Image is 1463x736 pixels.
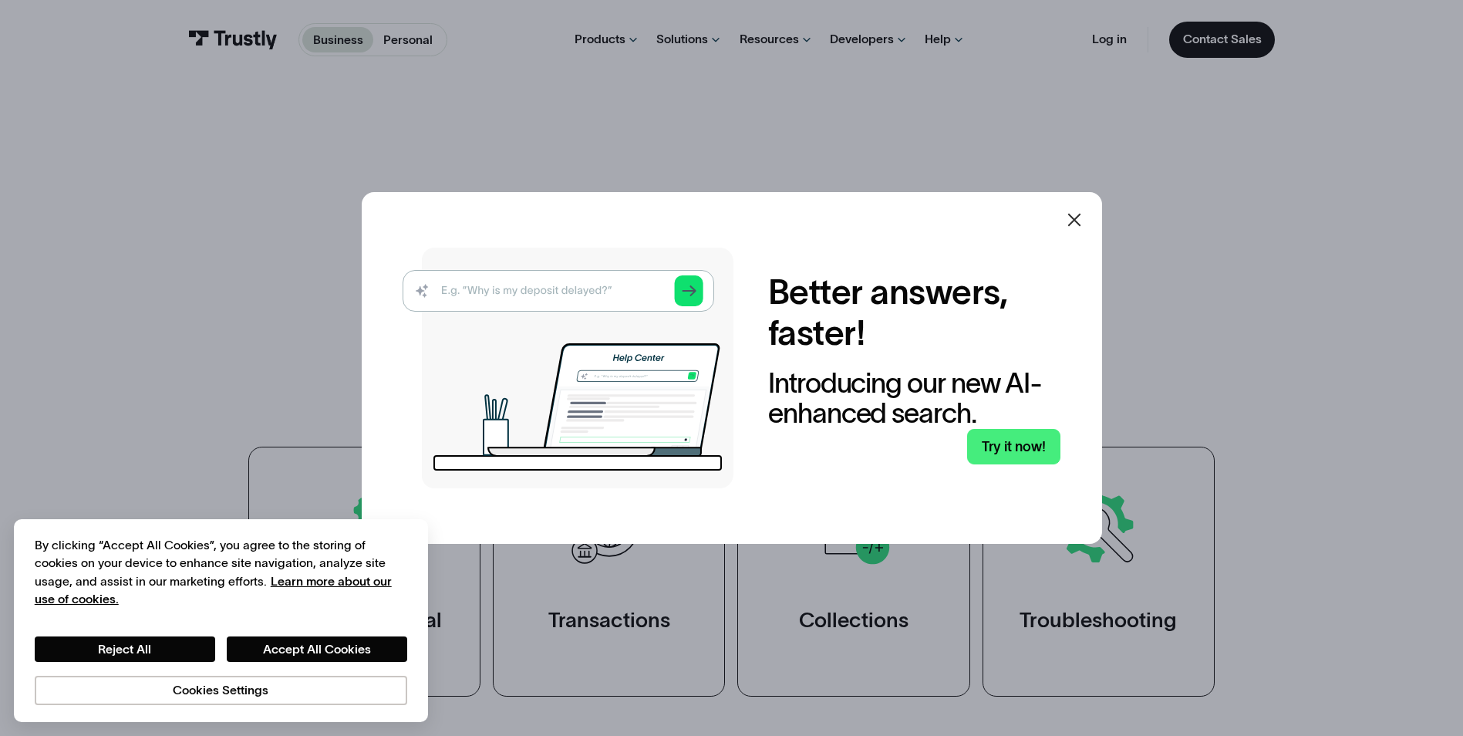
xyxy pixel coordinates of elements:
[227,636,407,663] button: Accept All Cookies
[768,272,1060,354] h2: Better answers, faster!
[967,429,1060,465] a: Try it now!
[35,536,407,609] div: By clicking “Accept All Cookies”, you agree to the storing of cookies on your device to enhance s...
[768,368,1060,429] div: Introducing our new AI-enhanced search.
[35,536,407,705] div: Privacy
[35,636,215,663] button: Reject All
[35,676,407,705] button: Cookies Settings
[14,519,428,723] div: Cookie banner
